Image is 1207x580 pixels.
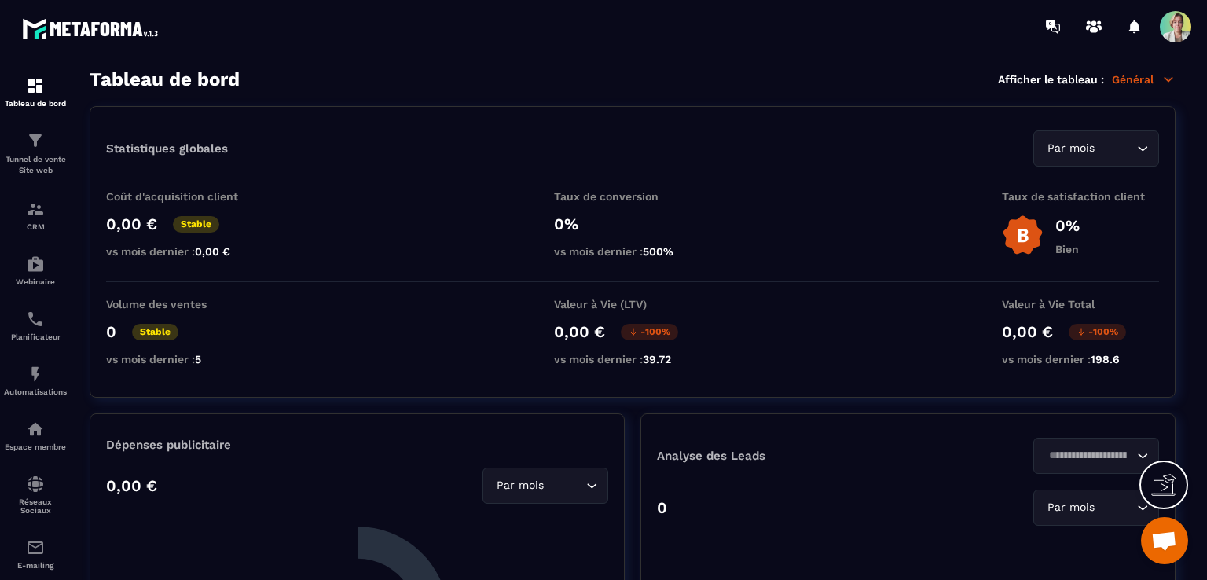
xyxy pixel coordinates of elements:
img: formation [26,200,45,218]
a: automationsautomationsEspace membre [4,408,67,463]
img: formation [26,131,45,150]
p: Espace membre [4,442,67,451]
span: Par mois [493,477,547,494]
h3: Tableau de bord [90,68,240,90]
img: email [26,538,45,557]
img: automations [26,255,45,273]
a: automationsautomationsAutomatisations [4,353,67,408]
p: vs mois dernier : [106,245,263,258]
p: 0,00 € [106,215,157,233]
p: vs mois dernier : [1002,353,1159,365]
img: b-badge-o.b3b20ee6.svg [1002,215,1044,256]
img: scheduler [26,310,45,329]
span: 500% [643,245,673,258]
p: Valeur à Vie Total [1002,298,1159,310]
p: Planificateur [4,332,67,341]
p: Afficher le tableau : [998,73,1104,86]
span: 39.72 [643,353,671,365]
p: Stable [173,216,219,233]
p: 0 [106,322,116,341]
input: Search for option [547,477,582,494]
p: 0% [1055,216,1080,235]
p: Volume des ventes [106,298,263,310]
p: -100% [1069,324,1126,340]
div: Search for option [1033,438,1159,474]
p: Réseaux Sociaux [4,497,67,515]
p: Automatisations [4,387,67,396]
p: Statistiques globales [106,141,228,156]
img: automations [26,365,45,384]
p: Général [1112,72,1176,86]
span: 5 [195,353,201,365]
a: formationformationTableau de bord [4,64,67,119]
div: Search for option [1033,130,1159,167]
p: CRM [4,222,67,231]
p: Taux de conversion [554,190,711,203]
p: Tunnel de vente Site web [4,154,67,176]
img: automations [26,420,45,439]
a: social-networksocial-networkRéseaux Sociaux [4,463,67,527]
input: Search for option [1098,499,1133,516]
p: vs mois dernier : [554,353,711,365]
p: 0,00 € [1002,322,1053,341]
p: Coût d'acquisition client [106,190,263,203]
input: Search for option [1044,447,1133,464]
p: E-mailing [4,561,67,570]
p: Stable [132,324,178,340]
p: vs mois dernier : [554,245,711,258]
div: Search for option [1033,490,1159,526]
p: 0 [657,498,667,517]
p: Bien [1055,243,1080,255]
a: automationsautomationsWebinaire [4,243,67,298]
input: Search for option [1098,140,1133,157]
a: schedulerschedulerPlanificateur [4,298,67,353]
p: Tableau de bord [4,99,67,108]
p: Webinaire [4,277,67,286]
div: Ouvrir le chat [1141,517,1188,564]
span: Par mois [1044,499,1098,516]
div: Search for option [482,468,608,504]
p: Dépenses publicitaire [106,438,608,452]
p: vs mois dernier : [106,353,263,365]
img: formation [26,76,45,95]
p: -100% [621,324,678,340]
p: Analyse des Leads [657,449,908,463]
img: social-network [26,475,45,494]
span: 0,00 € [195,245,230,258]
p: Taux de satisfaction client [1002,190,1159,203]
p: 0,00 € [106,476,157,495]
span: Par mois [1044,140,1098,157]
p: Valeur à Vie (LTV) [554,298,711,310]
a: formationformationCRM [4,188,67,243]
p: 0,00 € [554,322,605,341]
a: formationformationTunnel de vente Site web [4,119,67,188]
p: 0% [554,215,711,233]
img: logo [22,14,163,43]
span: 198.6 [1091,353,1120,365]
